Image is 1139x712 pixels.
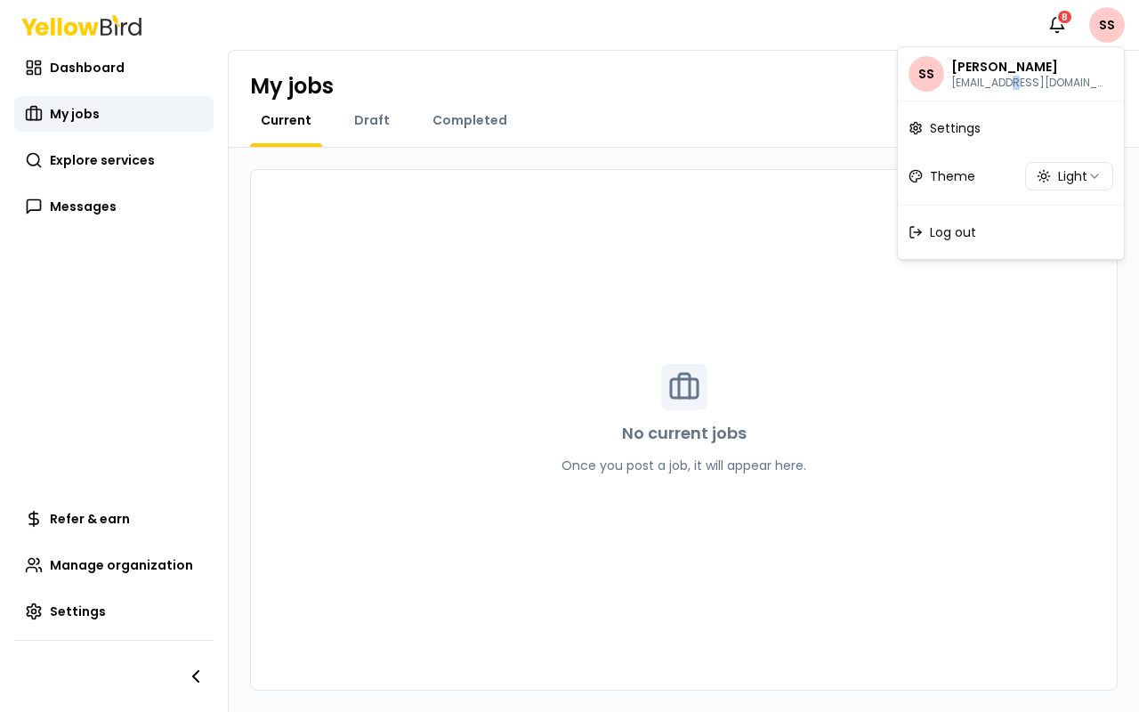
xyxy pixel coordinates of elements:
span: Log out [930,223,976,241]
p: Seth Smith [951,58,1108,76]
span: Theme [930,167,975,185]
span: Settings [930,119,981,137]
p: ssalem+org@goyellowbird.com [951,76,1108,90]
span: SS [909,56,944,92]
